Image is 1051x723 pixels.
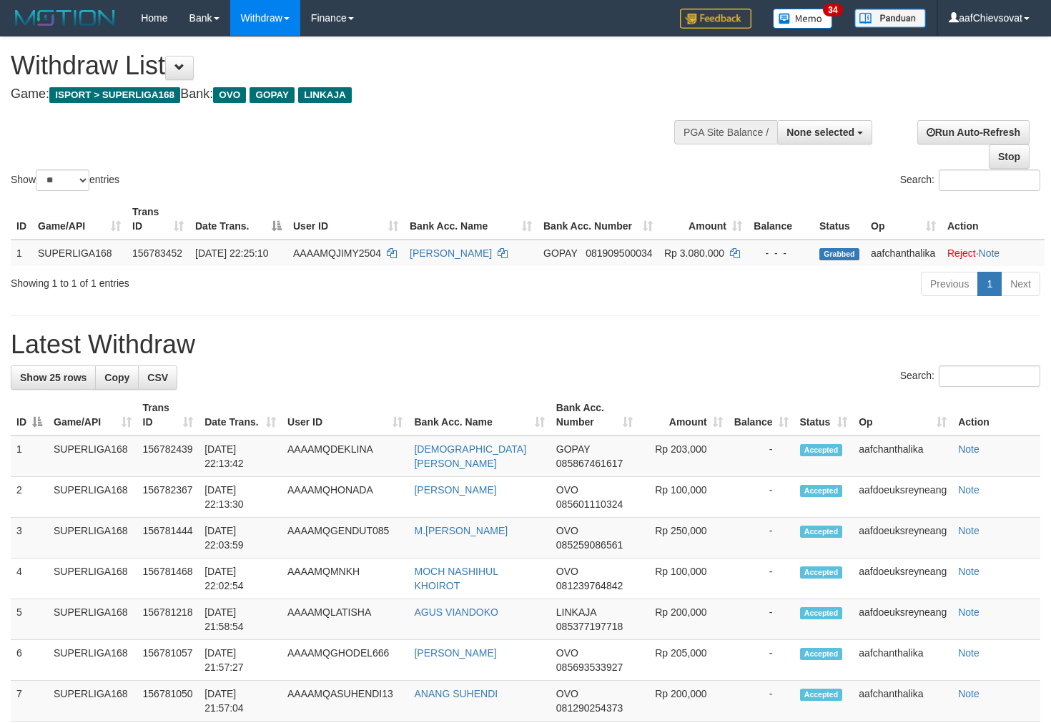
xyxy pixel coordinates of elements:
[137,518,199,559] td: 156781444
[958,606,980,618] a: Note
[958,566,980,577] a: Note
[48,477,137,518] td: SUPERLIGA168
[48,599,137,640] td: SUPERLIGA168
[638,436,729,477] td: Rp 203,000
[729,681,794,722] td: -
[556,458,623,469] span: Copy 085867461617 to clipboard
[414,484,496,496] a: [PERSON_NAME]
[11,395,48,436] th: ID: activate to sort column descending
[104,372,129,383] span: Copy
[638,681,729,722] td: Rp 200,000
[729,559,794,599] td: -
[11,199,32,240] th: ID
[586,247,652,259] span: Copy 081909500034 to clipboard
[137,395,199,436] th: Trans ID: activate to sort column ascending
[132,247,182,259] span: 156783452
[1001,272,1040,296] a: Next
[138,365,177,390] a: CSV
[282,599,408,640] td: AAAAMQLATISHA
[127,199,189,240] th: Trans ID: activate to sort column ascending
[410,247,492,259] a: [PERSON_NAME]
[137,599,199,640] td: 156781218
[773,9,833,29] img: Button%20Memo.svg
[95,365,139,390] a: Copy
[199,436,282,477] td: [DATE] 22:13:42
[729,477,794,518] td: -
[556,647,578,659] span: OVO
[414,688,498,699] a: ANANG SUHENDI
[853,640,952,681] td: aafchanthalika
[979,247,1000,259] a: Note
[147,372,168,383] span: CSV
[414,443,526,469] a: [DEMOGRAPHIC_DATA][PERSON_NAME]
[137,559,199,599] td: 156781468
[556,580,623,591] span: Copy 081239764842 to clipboard
[414,647,496,659] a: [PERSON_NAME]
[819,248,859,260] span: Grabbed
[800,444,843,456] span: Accepted
[556,443,590,455] span: GOPAY
[287,199,404,240] th: User ID: activate to sort column ascending
[282,477,408,518] td: AAAAMQHONADA
[786,127,854,138] span: None selected
[189,199,287,240] th: Date Trans.: activate to sort column descending
[538,199,658,240] th: Bank Acc. Number: activate to sort column ascending
[11,240,32,266] td: 1
[556,566,578,577] span: OVO
[729,436,794,477] td: -
[917,120,1030,144] a: Run Auto-Refresh
[293,247,381,259] span: AAAAMQJIMY2504
[556,702,623,714] span: Copy 081290254373 to clipboard
[11,477,48,518] td: 2
[11,559,48,599] td: 4
[414,525,508,536] a: M.[PERSON_NAME]
[11,51,686,80] h1: Withdraw List
[137,477,199,518] td: 156782367
[199,559,282,599] td: [DATE] 22:02:54
[250,87,295,103] span: GOPAY
[11,436,48,477] td: 1
[729,518,794,559] td: -
[48,395,137,436] th: Game/API: activate to sort column ascending
[958,443,980,455] a: Note
[199,518,282,559] td: [DATE] 22:03:59
[748,199,814,240] th: Balance
[11,330,1040,359] h1: Latest Withdraw
[11,169,119,191] label: Show entries
[556,606,596,618] span: LINKAJA
[921,272,978,296] a: Previous
[942,199,1045,240] th: Action
[556,688,578,699] span: OVO
[638,559,729,599] td: Rp 100,000
[282,436,408,477] td: AAAAMQDEKLINA
[947,247,976,259] a: Reject
[49,87,180,103] span: ISPORT > SUPERLIGA168
[195,247,268,259] span: [DATE] 22:25:10
[11,599,48,640] td: 5
[11,270,428,290] div: Showing 1 to 1 of 1 entries
[823,4,842,16] span: 34
[853,436,952,477] td: aafchanthalika
[638,599,729,640] td: Rp 200,000
[408,395,550,436] th: Bank Acc. Name: activate to sort column ascending
[664,247,724,259] span: Rp 3.080.000
[199,640,282,681] td: [DATE] 21:57:27
[48,640,137,681] td: SUPERLIGA168
[680,9,751,29] img: Feedback.jpg
[853,681,952,722] td: aafchanthalika
[556,661,623,673] span: Copy 085693533927 to clipboard
[658,199,748,240] th: Amount: activate to sort column ascending
[414,566,498,591] a: MOCH NASHIHUL KHOIROT
[958,688,980,699] a: Note
[729,640,794,681] td: -
[729,395,794,436] th: Balance: activate to sort column ascending
[952,395,1040,436] th: Action
[556,621,623,632] span: Copy 085377197718 to clipboard
[404,199,538,240] th: Bank Acc. Name: activate to sort column ascending
[213,87,246,103] span: OVO
[32,240,127,266] td: SUPERLIGA168
[137,436,199,477] td: 156782439
[199,599,282,640] td: [DATE] 21:58:54
[11,87,686,102] h4: Game: Bank:
[989,144,1030,169] a: Stop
